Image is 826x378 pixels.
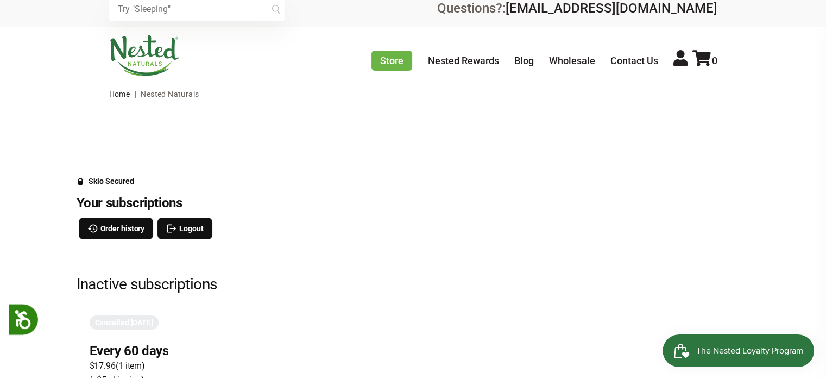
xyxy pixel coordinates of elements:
button: Logout [157,218,212,239]
div: Skio Secured [89,177,134,185]
svg: Security [77,178,84,185]
a: [EMAIL_ADDRESS][DOMAIN_NAME] [506,1,717,16]
div: Questions?: [437,2,717,15]
a: Blog [514,55,534,66]
iframe: Button to open loyalty program pop-up [663,334,815,367]
h3: Every 60 days [90,343,169,359]
nav: breadcrumbs [109,83,717,105]
h2: Inactive subscriptions [77,275,464,294]
a: Home [109,90,130,98]
a: 0 [692,55,717,66]
a: Skio Secured [77,177,134,194]
span: Cancelled [DATE] [95,317,153,329]
a: Wholesale [549,55,595,66]
span: Nested Naturals [141,90,199,98]
h3: Your subscriptions [77,195,464,211]
span: Order history [100,222,145,234]
span: | [132,90,139,98]
span: Logout [179,222,203,234]
img: Nested Naturals [109,35,180,76]
button: Order history [79,218,154,239]
a: Contact Us [610,55,658,66]
a: Store [371,51,412,71]
span: 0 [712,55,717,66]
span: $17.96 ( 1 item ) [90,359,169,373]
a: Nested Rewards [428,55,499,66]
